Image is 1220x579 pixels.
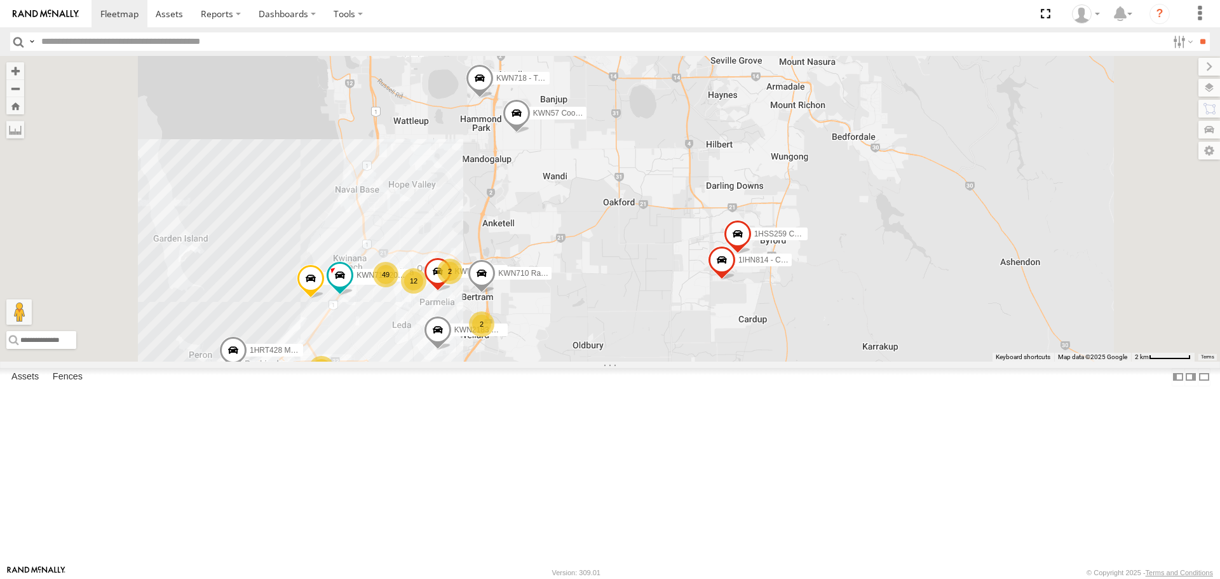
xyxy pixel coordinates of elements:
label: Search Filter Options [1168,32,1195,51]
div: 49 [373,262,398,287]
button: Drag Pegman onto the map to open Street View [6,299,32,325]
i: ? [1149,4,1170,24]
span: KWN57 Coord. Emergency [533,109,625,118]
label: Hide Summary Table [1198,368,1210,386]
img: rand-logo.svg [13,10,79,18]
button: Zoom out [6,79,24,97]
label: Dock Summary Table to the Right [1184,368,1197,386]
a: Visit our Website [7,566,65,579]
label: Fences [46,369,89,386]
span: 2 km [1135,353,1149,360]
span: 1IHN814 - Coordinator Building [738,256,844,265]
span: 1HSS259 Coor.Enviro Plan & Develop [754,230,883,239]
span: KWN718 - Traffic Engineer [496,74,587,83]
a: Terms and Conditions [1146,569,1213,576]
span: 1HRT428 Manager IT [250,346,323,355]
div: Andrew Fisher [1067,4,1104,24]
button: Keyboard shortcuts [996,353,1050,362]
div: © Copyright 2025 - [1087,569,1213,576]
div: 2 [437,259,463,284]
div: 12 [401,268,426,294]
button: Zoom in [6,62,24,79]
span: KWN710 Rangers [498,269,560,278]
label: Assets [5,369,45,386]
label: Measure [6,121,24,139]
div: Version: 309.01 [552,569,600,576]
span: KWN711 2001089 Ford Ranger (Retic) [356,271,488,280]
button: Map Scale: 2 km per 62 pixels [1131,353,1195,362]
label: Dock Summary Table to the Left [1172,368,1184,386]
a: Terms (opens in new tab) [1201,354,1214,359]
div: 2 [309,356,334,381]
label: Search Query [27,32,37,51]
label: Map Settings [1198,142,1220,160]
div: 2 [469,311,494,337]
button: Zoom Home [6,97,24,114]
span: Map data ©2025 Google [1058,353,1127,360]
span: KWN2183 Waste Education [454,325,548,334]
